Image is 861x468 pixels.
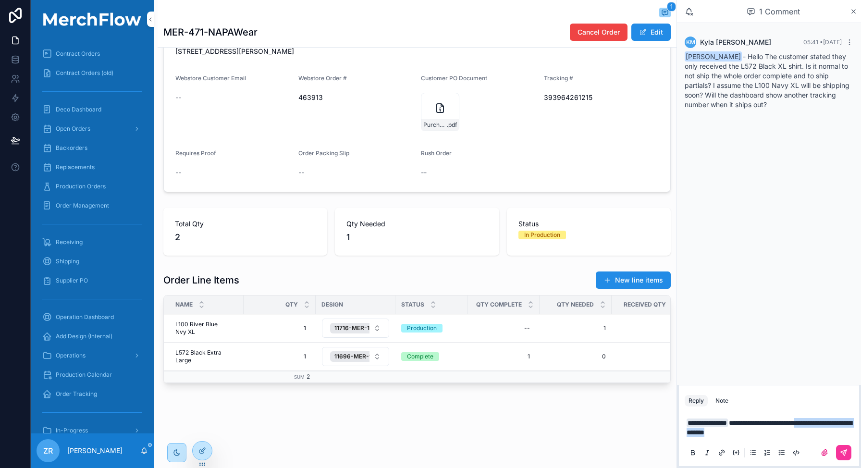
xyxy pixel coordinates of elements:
div: Production [407,324,437,333]
span: 1 [667,2,676,12]
span: 2 [175,231,316,244]
span: 1 [621,324,674,332]
a: Production [401,324,462,333]
a: Operation Dashboard [37,308,148,326]
span: 1 Comment [759,6,800,17]
a: Contract Orders [37,45,148,62]
span: QTY COMPLETE [476,301,522,308]
button: Cancel Order [570,24,627,41]
span: Order Tracking [56,390,97,398]
span: Webstore Customer Email [175,74,246,82]
button: Reply [685,395,708,406]
span: [PERSON_NAME] [685,51,742,62]
span: Total Qty [175,219,316,229]
a: Complete [401,352,462,361]
span: QTY NEEDED [557,301,594,308]
button: Note [712,395,732,406]
span: 11716-MER-194-NAPAWear-Embroidery [334,324,445,332]
a: Select Button [321,318,390,338]
h1: Order Line Items [163,273,239,287]
a: 1 [617,349,678,364]
a: In-Progress [37,422,148,439]
button: Select Button [322,319,389,338]
span: Deco Dashboard [56,106,101,113]
a: 1 [545,324,606,332]
a: Production Calendar [37,366,148,383]
span: 2 [307,373,310,380]
span: Operation Dashboard [56,313,114,321]
span: Contract Orders [56,50,100,58]
a: Open Orders [37,120,148,137]
span: Received Qty [624,301,666,308]
a: 1 [249,320,310,336]
button: New line items [596,271,671,289]
span: Receiving [56,238,83,246]
div: scrollable content [31,38,154,433]
span: - Hello The customer stated they only received the L572 Black XL shirt. Is it normal to not ship ... [685,52,849,109]
span: ZR [43,445,53,456]
div: Note [715,397,728,405]
a: Operations [37,347,148,364]
p: [PERSON_NAME] [67,446,123,456]
a: 1 [249,349,310,364]
a: Deco Dashboard [37,101,148,118]
span: Add Design (Internal) [56,333,112,340]
span: Status [518,219,659,229]
a: Backorders [37,139,148,157]
button: Unselect 1897 [330,323,459,333]
a: Receiving [37,234,148,251]
span: Requires Proof [175,149,216,157]
span: Contract Orders (old) [56,69,113,77]
button: Unselect 1873 [330,351,460,362]
a: 1 [617,320,678,336]
span: Rush Order [421,149,452,157]
span: -- [298,168,304,177]
span: QTY [285,301,298,308]
span: Replacements [56,163,95,171]
a: Select Button [321,346,390,367]
a: Supplier PO [37,272,148,289]
span: Status [401,301,424,308]
div: -- [524,324,530,332]
span: Order Management [56,202,109,209]
a: 1 [473,349,534,364]
span: 1 [346,231,487,244]
a: -- [473,320,534,336]
span: Open Orders [56,125,90,133]
span: Tracking # [544,74,573,82]
button: 1 [659,8,671,19]
span: Operations [56,352,86,359]
span: Order Packing Slip [298,149,349,157]
span: 463913 [298,93,414,102]
span: Qty Needed [346,219,487,229]
span: Name [175,301,193,308]
img: App logo [37,12,148,26]
span: 1 [621,353,674,360]
a: Order Tracking [37,385,148,403]
h1: MER-471-NAPAWear [163,25,258,39]
span: .pdf [447,121,457,129]
span: KM [686,38,695,46]
button: Select Button [322,347,389,366]
a: L572 Black Extra Large [175,349,238,364]
button: Edit [631,24,671,41]
div: Complete [407,352,433,361]
span: Customer PO Document [421,74,487,82]
div: In Production [524,231,560,239]
span: Shipping [56,258,79,265]
span: 393964261215 [544,93,659,102]
a: Production Orders [37,178,148,195]
a: L100 River Blue Nvy XL [175,320,238,336]
span: Backorders [56,144,87,152]
span: 1 [477,353,530,360]
span: -- [175,168,181,177]
span: 1 [253,353,306,360]
a: Replacements [37,159,148,176]
span: Webstore Order # [298,74,347,82]
span: Production Orders [56,183,106,190]
span: 0 [545,353,606,360]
